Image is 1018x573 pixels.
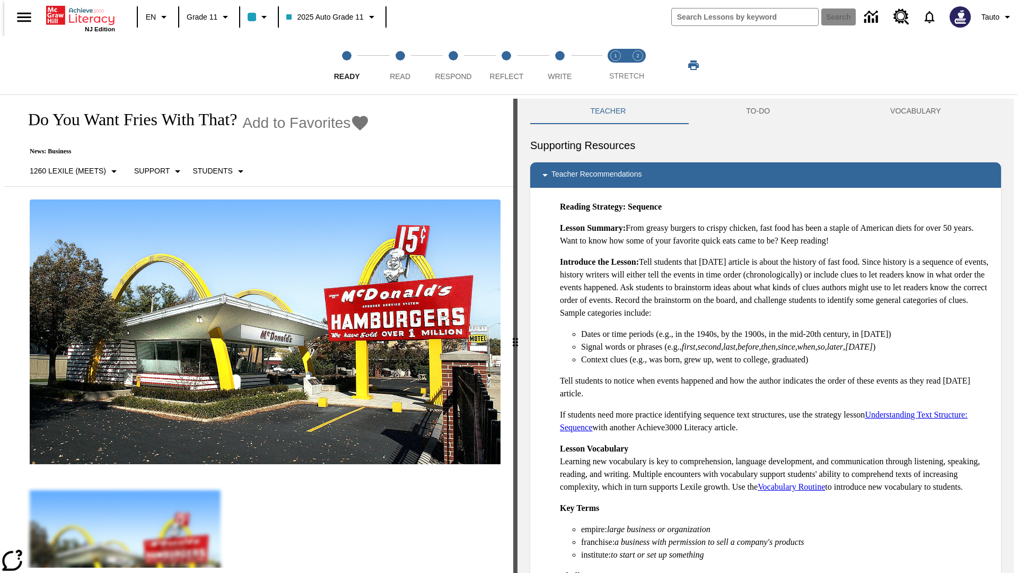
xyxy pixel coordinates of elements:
strong: Introduce the Lesson: [560,257,639,266]
button: Select a new avatar [943,3,977,31]
span: NJ Edition [85,26,115,32]
em: last [723,342,735,351]
button: Class: 2025 Auto Grade 11, Select your class [282,7,382,27]
button: Select Lexile, 1260 Lexile (Meets) [25,162,125,181]
button: Reflect step 4 of 5 [476,36,537,94]
button: Select Student [188,162,251,181]
em: second [698,342,721,351]
span: Write [548,72,572,81]
li: institute: [581,549,993,561]
p: Tell students that [DATE] article is about the history of fast food. Since history is a sequence ... [560,256,993,319]
strong: Key Terms [560,503,599,513]
div: activity [517,99,1014,573]
em: since [778,342,795,351]
p: From greasy burgers to crispy chicken, fast food has been a staple of American diets for over 50 ... [560,222,993,247]
button: Class color is light blue. Change class color [243,7,275,27]
li: Signal words or phrases (e.g., , , , , , , , , , ) [581,341,993,353]
div: Home [46,4,115,32]
button: TO-DO [686,99,830,124]
text: 1 [614,53,617,58]
button: Language: EN, Select a language [141,7,175,27]
a: Data Center [858,3,887,32]
p: Teacher Recommendations [551,169,642,181]
button: Teacher [530,99,686,124]
em: to start or set up something [611,550,704,559]
span: Respond [435,72,471,81]
button: Scaffolds, Support [130,162,188,181]
p: News: Business [17,147,370,155]
a: Notifications [916,3,943,31]
span: EN [146,12,156,23]
strong: Lesson Vocabulary [560,444,628,453]
strong: Sequence [628,202,662,211]
text: 2 [636,53,639,58]
li: empire: [581,523,993,536]
div: Instructional Panel Tabs [530,99,1001,124]
em: first [682,342,696,351]
li: Context clues (e.g., was born, grew up, went to college, graduated) [581,353,993,366]
div: Teacher Recommendations [530,162,1001,188]
strong: Reading Strategy: [560,202,626,211]
strong: Lesson Summary: [560,223,626,232]
a: Vocabulary Routine [758,482,825,491]
a: Understanding Text Structure: Sequence [560,410,968,432]
span: Tauto [981,12,999,23]
button: Open side menu [8,2,40,33]
button: Write step 5 of 5 [529,36,591,94]
button: Grade: Grade 11, Select a grade [182,7,236,27]
button: Stretch Read step 1 of 2 [600,36,631,94]
span: STRETCH [609,72,644,80]
a: Resource Center, Will open in new tab [887,3,916,31]
p: If students need more practice identifying sequence text structures, use the strategy lesson with... [560,409,993,434]
button: Profile/Settings [977,7,1018,27]
p: 1260 Lexile (Meets) [30,166,106,177]
span: Reflect [490,72,524,81]
p: Learning new vocabulary is key to comprehension, language development, and communication through ... [560,442,993,493]
button: Respond step 3 of 5 [423,36,484,94]
button: VOCABULARY [830,99,1001,124]
div: reading [4,99,513,568]
li: franchise: [581,536,993,549]
span: Read [390,72,410,81]
h1: Do You Want Fries With That? [17,110,237,129]
span: Add to Favorites [242,115,350,132]
em: then [761,342,776,351]
em: later [827,342,843,351]
button: Ready step 1 of 5 [316,36,378,94]
p: Support [134,166,170,177]
button: Add to Favorites - Do You Want Fries With That? [242,114,370,132]
input: search field [672,8,818,25]
em: [DATE] [845,342,873,351]
button: Print [677,56,710,75]
div: Press Enter or Spacebar and then press right and left arrow keys to move the slider [513,99,517,573]
em: a business with permission to sell a company's products [615,537,804,546]
em: large business or organization [607,525,710,534]
span: Ready [334,72,360,81]
img: Avatar [950,6,971,28]
p: Students [192,166,232,177]
em: so [818,342,825,351]
p: Tell students to notice when events happened and how the author indicates the order of these even... [560,375,993,400]
img: One of the first McDonald's stores, with the iconic red sign and golden arches. [30,199,501,465]
span: 2025 Auto Grade 11 [286,12,363,23]
h6: Supporting Resources [530,137,1001,154]
span: Grade 11 [187,12,217,23]
li: Dates or time periods (e.g., in the 1940s, by the 1900s, in the mid-20th century, in [DATE]) [581,328,993,341]
em: when [797,342,815,351]
button: Read step 2 of 5 [369,36,431,94]
button: Stretch Respond step 2 of 2 [622,36,653,94]
em: before [738,342,759,351]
